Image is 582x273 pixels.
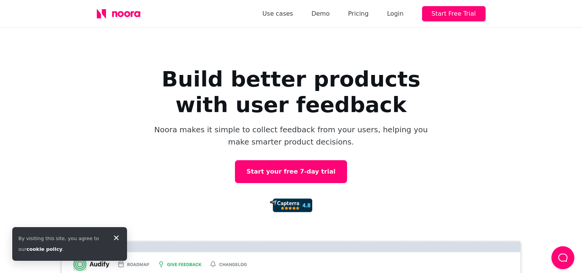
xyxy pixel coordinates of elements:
div: By visiting this site, you agree to our . [18,233,106,255]
a: Demo [311,8,330,19]
button: Start Free Trial [422,6,486,21]
a: cookie policy [26,246,62,252]
a: Pricing [348,8,368,19]
button: Load Chat [551,246,574,269]
a: Start your free 7-day trial [235,160,347,183]
img: 92d72d4f0927c2c8b0462b8c7b01ca97.png [270,198,312,212]
p: Noora makes it simple to collect feedback from your users, helping you make smarter product decis... [153,123,429,148]
a: Use cases [262,8,293,19]
h1: Build better products with user feedback [138,66,444,117]
div: Login [387,8,403,19]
